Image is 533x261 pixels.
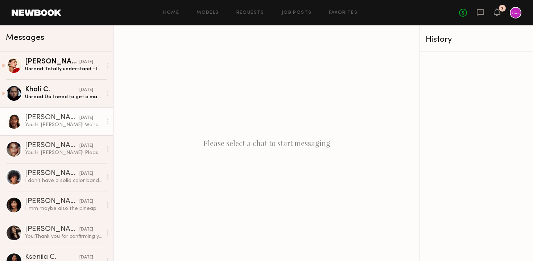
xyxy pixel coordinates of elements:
div: Please select a chat to start messaging [113,25,420,261]
div: [PERSON_NAME] [25,114,79,121]
div: [DATE] [79,87,93,94]
div: You: Thank you for confirming you've receive the product. Please make sure you review and follow ... [25,233,102,240]
div: [DATE] [79,59,93,66]
div: You: Hi [PERSON_NAME]! Please see the tracking information for your product here: [URL][DOMAIN_NAME] [25,149,102,156]
div: 2 [501,7,504,11]
div: Hmm maybe also the pineapple exfoliating powder! [25,205,102,212]
a: Requests [236,11,264,15]
div: [DATE] [79,254,93,261]
a: Favorites [329,11,358,15]
div: History [426,36,527,44]
div: [DATE] [79,115,93,121]
a: Job Posts [282,11,312,15]
div: [PERSON_NAME] [25,226,79,233]
div: Khalí C. [25,86,79,94]
div: [PERSON_NAME] [25,198,79,205]
div: Unread: Do I need to get a manicure? [25,94,102,100]
div: [DATE] [79,198,93,205]
div: Kseniia C. [25,254,79,261]
a: Home [163,11,179,15]
div: [DATE] [79,226,93,233]
div: [DATE] [79,170,93,177]
div: I don’t have a solid color bandeau bikini [25,177,102,184]
div: [PERSON_NAME] [25,142,79,149]
span: Messages [6,34,44,42]
div: [PERSON_NAME] [25,58,79,66]
div: [PERSON_NAME] [25,170,79,177]
div: You: Hi [PERSON_NAME]! We're waiting to hear back from Newbook. Thank you for following up! [25,121,102,128]
div: Unread: Totally understand - I’m glad you found a good fit! Thank you for considering me, I would... [25,66,102,72]
a: Models [197,11,219,15]
div: [DATE] [79,142,93,149]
